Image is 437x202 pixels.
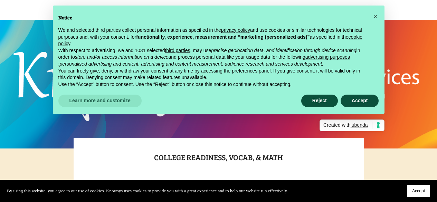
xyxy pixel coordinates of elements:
p: By using this website, you agree to our use of cookies. Knowsys uses cookies to provide you with ... [7,187,288,195]
em: personalised advertising and content, advertising and content measurement, audience research and ... [59,61,323,67]
h1: College readiness, Vocab, & Math [92,151,346,176]
p: With respect to advertising, we and 1031 selected , may use in order to and process personal data... [58,47,368,68]
button: Learn more and customize [58,95,142,107]
p: You can freely give, deny, or withdraw your consent at any time by accessing the preferences pane... [58,68,368,81]
button: Close this notice [370,11,381,22]
h2: Notice [58,14,368,21]
span: iubenda [351,122,368,128]
span: Created with [323,122,372,129]
span: Accept [412,189,425,193]
p: We and selected third parties collect personal information as specified in the and use cookies or... [58,27,368,47]
button: advertising purposes [305,54,350,61]
a: Created withiubenda [320,119,384,131]
p: Use the “Accept” button to consent. Use the “Reject” button or close this notice to continue with... [58,81,368,88]
button: Accept [341,95,379,107]
em: store and/or access information on a device [75,54,169,60]
span: × [373,13,378,20]
a: cookie policy [58,34,363,47]
strong: functionality, experience, measurement and “marketing (personalized ads)” [136,34,310,40]
a: privacy policy [221,27,250,33]
button: third parties [165,47,190,54]
button: Accept [407,185,430,197]
em: precise geolocation data, and identification through device scanning [211,48,356,53]
button: Reject [301,95,338,107]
